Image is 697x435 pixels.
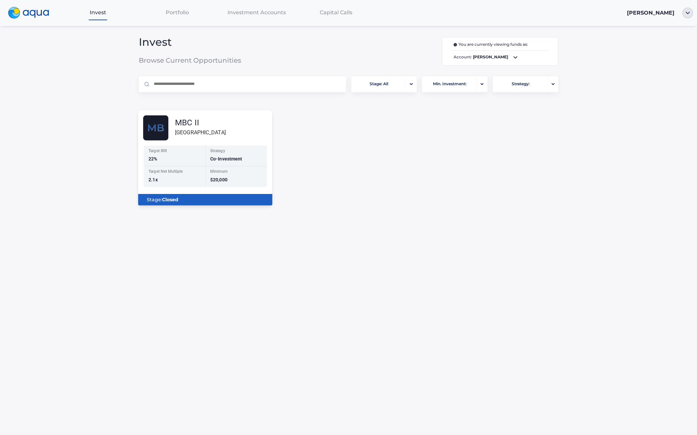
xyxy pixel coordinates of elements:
[210,156,242,161] span: Co-Investment
[370,78,388,91] span: Stage: All
[143,194,267,205] div: Stage:
[473,54,508,59] b: [PERSON_NAME]
[148,156,157,161] span: 22%
[144,82,149,87] img: Magnifier
[143,115,168,141] img: Group_48605.svg
[217,6,297,19] a: Investment Accounts
[90,9,106,16] span: Invest
[58,6,138,19] a: Invest
[148,149,201,155] div: Target IRR
[410,83,413,85] img: portfolio-arrow
[627,10,674,16] span: [PERSON_NAME]
[4,5,58,21] a: logo
[227,9,286,16] span: Investment Accounts
[175,128,226,137] div: [GEOGRAPHIC_DATA]
[320,9,352,16] span: Capital Calls
[454,43,459,46] img: i.svg
[166,9,189,16] span: Portfolio
[175,119,226,127] div: MBC II
[512,78,530,91] span: Strategy:
[138,6,217,19] a: Portfolio
[8,7,49,19] img: logo
[148,169,201,175] div: Target Net Multiple
[210,169,263,175] div: Minimum
[148,177,157,182] span: 2.1x
[682,8,693,18] img: ellipse
[480,83,483,85] img: portfolio-arrow
[433,78,467,91] span: Min. Investment:
[552,83,555,85] img: portfolio-arrow
[210,149,263,155] div: Strategy
[454,41,528,48] span: You are currently viewing funds as:
[162,197,178,203] b: Closed
[296,6,376,19] a: Capital Calls
[451,53,550,61] span: Account:
[422,76,487,92] button: Min. Investment:portfolio-arrow
[210,177,227,182] span: $20,000
[351,76,417,92] button: Stage: Allportfolio-arrow
[493,76,558,92] button: Strategy:portfolio-arrow
[139,57,279,64] span: Browse Current Opportunities
[139,39,279,45] span: Invest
